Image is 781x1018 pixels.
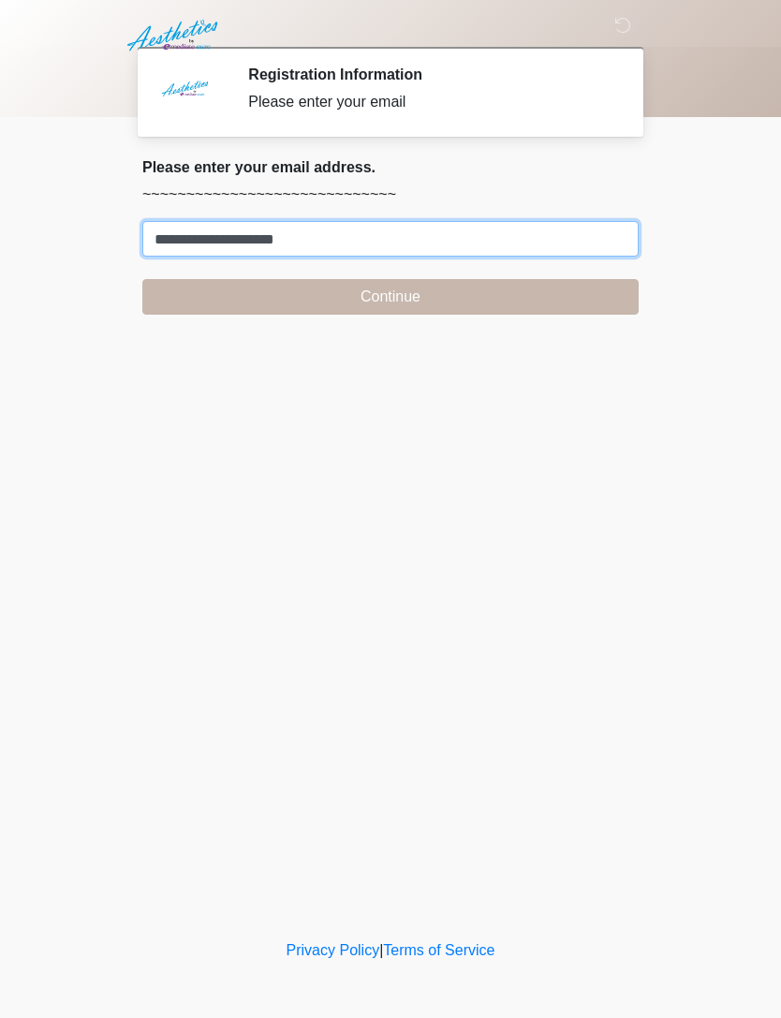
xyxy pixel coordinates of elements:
h2: Registration Information [248,66,611,83]
p: ~~~~~~~~~~~~~~~~~~~~~~~~~~~~~ [142,184,639,206]
img: Aesthetics by Emediate Cure Logo [124,14,226,57]
a: Terms of Service [383,942,494,958]
button: Continue [142,279,639,315]
a: | [379,942,383,958]
img: Agent Avatar [156,66,213,122]
a: Privacy Policy [287,942,380,958]
h2: Please enter your email address. [142,158,639,176]
div: Please enter your email [248,91,611,113]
